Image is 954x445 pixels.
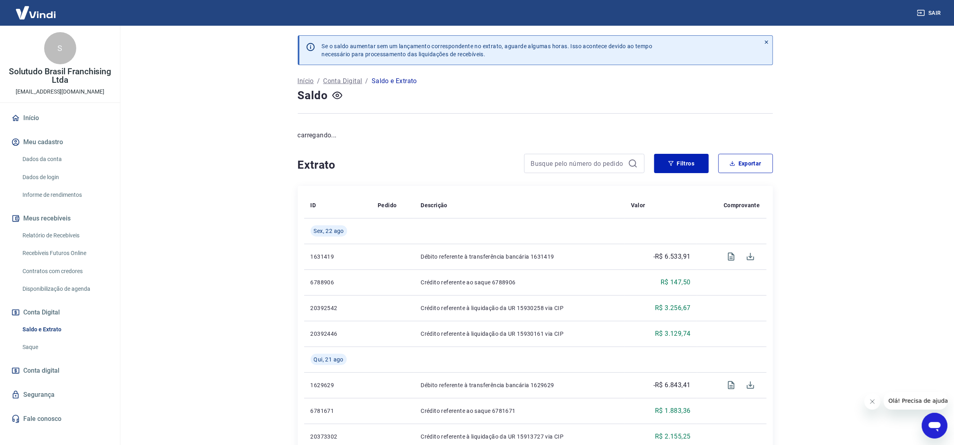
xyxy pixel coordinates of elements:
[311,381,365,389] p: 1629629
[10,210,110,227] button: Meus recebíveis
[19,321,110,338] a: Saldo e Extrato
[421,253,618,261] p: Débito referente à transferência bancária 1631419
[421,330,618,338] p: Crédito referente à liquidação da UR 15930161 via CIP
[741,376,760,395] span: Download
[19,281,110,297] a: Disponibilização de agenda
[10,362,110,380] a: Conta digital
[372,76,417,86] p: Saldo e Extrato
[19,227,110,244] a: Relatório de Recebíveis
[311,407,365,415] p: 6781671
[314,355,344,363] span: Qui, 21 ago
[631,201,645,209] p: Valor
[298,131,773,140] p: carregando...
[19,169,110,186] a: Dados de login
[317,76,320,86] p: /
[421,407,618,415] p: Crédito referente ao saque 6781671
[922,413,948,439] iframe: Botão para abrir a janela de mensagens
[19,263,110,280] a: Contratos com credores
[421,201,448,209] p: Descrição
[314,227,344,235] span: Sex, 22 ago
[311,330,365,338] p: 20392446
[10,133,110,151] button: Meu cadastro
[421,304,618,312] p: Crédito referente à liquidação da UR 15930258 via CIP
[6,67,114,84] p: Solutudo Brasil Franchising Ltda
[19,339,110,355] a: Saque
[531,157,625,169] input: Busque pelo número do pedido
[311,278,365,286] p: 6788906
[718,154,773,173] button: Exportar
[10,109,110,127] a: Início
[10,386,110,404] a: Segurança
[655,303,690,313] p: R$ 3.256,67
[741,247,760,266] span: Download
[322,42,653,58] p: Se o saldo aumentar sem um lançamento correspondente no extrato, aguarde algumas horas. Isso acon...
[311,433,365,441] p: 20373302
[722,247,741,266] span: Visualizar
[421,381,618,389] p: Débito referente à transferência bancária 1629629
[661,278,691,287] p: R$ 147,50
[323,76,362,86] a: Conta Digital
[655,432,690,441] p: R$ 2.155,25
[653,380,691,390] p: -R$ 6.843,41
[311,201,316,209] p: ID
[366,76,368,86] p: /
[864,394,881,410] iframe: Fechar mensagem
[19,187,110,203] a: Informe de rendimentos
[311,253,365,261] p: 1631419
[298,157,515,173] h4: Extrato
[915,6,944,20] button: Sair
[655,406,690,416] p: R$ 1.883,36
[421,278,618,286] p: Crédito referente ao saque 6788906
[19,245,110,261] a: Recebíveis Futuros Online
[23,365,59,376] span: Conta digital
[654,154,709,173] button: Filtros
[421,433,618,441] p: Crédito referente à liquidação da UR 15913727 via CIP
[10,0,62,25] img: Vindi
[19,151,110,167] a: Dados da conta
[311,304,365,312] p: 20392542
[10,304,110,321] button: Conta Digital
[5,6,67,12] span: Olá! Precisa de ajuda?
[16,88,104,96] p: [EMAIL_ADDRESS][DOMAIN_NAME]
[298,76,314,86] a: Início
[722,376,741,395] span: Visualizar
[884,392,948,410] iframe: Mensagem da empresa
[298,88,328,104] h4: Saldo
[655,329,690,339] p: R$ 3.129,74
[378,201,397,209] p: Pedido
[724,201,760,209] p: Comprovante
[653,252,691,261] p: -R$ 6.533,91
[10,410,110,428] a: Fale conosco
[44,32,76,64] div: S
